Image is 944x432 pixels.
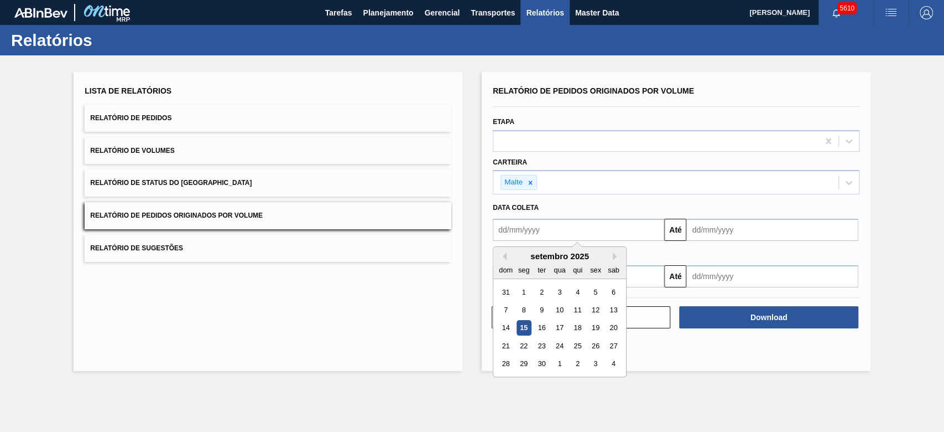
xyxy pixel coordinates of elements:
div: Choose terça-feira, 23 de setembro de 2025 [534,338,549,353]
button: Relatório de Pedidos Originados por Volume [85,202,451,229]
div: Choose sábado, 13 de setembro de 2025 [606,302,621,317]
button: Relatório de Pedidos [85,105,451,132]
span: Relatório de Pedidos Originados por Volume [90,212,263,219]
img: TNhmsLtSVTkK8tSr43FrP2fwEKptu5GPRR3wAAAABJRU5ErkJggg== [14,8,67,18]
div: Choose sexta-feira, 12 de setembro de 2025 [588,302,603,317]
div: Choose segunda-feira, 29 de setembro de 2025 [517,357,531,372]
div: Choose terça-feira, 9 de setembro de 2025 [534,302,549,317]
div: Malte [501,176,524,189]
div: Choose terça-feira, 2 de setembro de 2025 [534,285,549,300]
div: Choose domingo, 7 de setembro de 2025 [498,302,513,317]
span: 5610 [837,2,857,14]
img: userActions [884,6,898,19]
div: ter [534,263,549,277]
button: Até [664,219,686,241]
div: Choose segunda-feira, 15 de setembro de 2025 [517,321,531,336]
div: Choose sábado, 27 de setembro de 2025 [606,338,621,353]
div: setembro 2025 [493,251,626,261]
div: month 2025-09 [497,283,622,373]
div: Choose domingo, 31 de agosto de 2025 [498,285,513,300]
div: Choose domingo, 28 de setembro de 2025 [498,357,513,372]
div: Choose quinta-feira, 4 de setembro de 2025 [570,285,585,300]
div: Choose quarta-feira, 17 de setembro de 2025 [552,321,567,336]
button: Notificações [818,5,854,20]
div: Choose quinta-feira, 2 de outubro de 2025 [570,357,585,372]
label: Carteira [493,158,527,166]
span: Tarefas [325,6,352,19]
span: Relatório de Volumes [90,147,174,155]
div: Choose sábado, 4 de outubro de 2025 [606,357,621,372]
button: Previous Month [499,253,507,260]
button: Download [679,306,858,328]
div: dom [498,263,513,277]
div: Choose quarta-feira, 24 de setembro de 2025 [552,338,567,353]
button: Relatório de Status do [GEOGRAPHIC_DATA] [85,169,451,197]
div: sex [588,263,603,277]
div: Choose quarta-feira, 3 de setembro de 2025 [552,285,567,300]
div: Choose quarta-feira, 1 de outubro de 2025 [552,357,567,372]
div: Choose quinta-feira, 11 de setembro de 2025 [570,302,585,317]
span: Data coleta [493,204,539,212]
span: Transportes [471,6,515,19]
input: dd/mm/yyyy [686,219,858,241]
input: dd/mm/yyyy [686,265,858,287]
div: Choose domingo, 14 de setembro de 2025 [498,321,513,336]
button: Limpar [492,306,670,328]
span: Relatório de Pedidos Originados por Volume [493,86,694,95]
button: Next Month [613,253,620,260]
div: Choose sábado, 6 de setembro de 2025 [606,285,621,300]
div: Choose quinta-feira, 25 de setembro de 2025 [570,338,585,353]
div: sab [606,263,621,277]
div: qui [570,263,585,277]
div: Choose quinta-feira, 18 de setembro de 2025 [570,321,585,336]
div: Choose segunda-feira, 8 de setembro de 2025 [517,302,531,317]
span: Relatório de Sugestões [90,244,183,252]
button: Relatório de Volumes [85,137,451,164]
div: Choose terça-feira, 16 de setembro de 2025 [534,321,549,336]
span: Master Data [575,6,619,19]
span: Relatórios [526,6,564,19]
div: Choose domingo, 21 de setembro de 2025 [498,338,513,353]
div: Choose segunda-feira, 1 de setembro de 2025 [517,285,531,300]
span: Relatório de Status do [GEOGRAPHIC_DATA] [90,179,252,187]
div: Choose terça-feira, 30 de setembro de 2025 [534,357,549,372]
div: qua [552,263,567,277]
div: Choose quarta-feira, 10 de setembro de 2025 [552,302,567,317]
h1: Relatórios [11,34,207,47]
div: Choose sexta-feira, 19 de setembro de 2025 [588,321,603,336]
span: Lista de Relatórios [85,86,171,95]
div: Choose sexta-feira, 5 de setembro de 2025 [588,285,603,300]
div: Choose sexta-feira, 3 de outubro de 2025 [588,357,603,372]
span: Planejamento [363,6,413,19]
label: Etapa [493,118,514,126]
button: Relatório de Sugestões [85,235,451,262]
img: Logout [920,6,933,19]
button: Até [664,265,686,287]
div: Choose segunda-feira, 22 de setembro de 2025 [517,338,531,353]
div: seg [517,263,531,277]
div: Choose sexta-feira, 26 de setembro de 2025 [588,338,603,353]
input: dd/mm/yyyy [493,219,664,241]
span: Gerencial [425,6,460,19]
span: Relatório de Pedidos [90,114,171,122]
div: Choose sábado, 20 de setembro de 2025 [606,321,621,336]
